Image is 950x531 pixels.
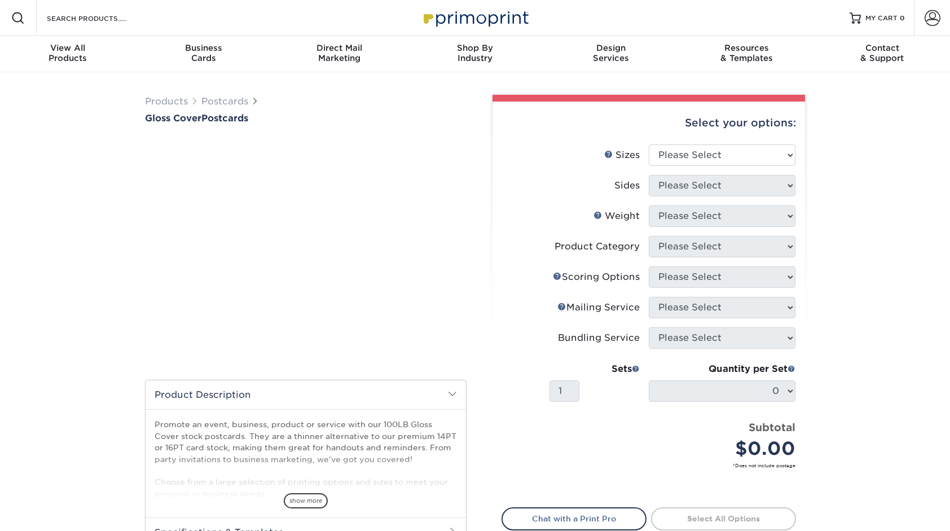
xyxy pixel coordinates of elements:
h2: Product Description [146,380,466,409]
div: Mailing Service [557,301,640,314]
img: Postcards 02 [292,339,320,367]
div: Bundling Service [558,331,640,345]
img: Postcards 03 [329,339,358,367]
a: Shop ByIndustry [407,36,543,72]
span: Resources [679,43,815,53]
div: Quantity per Set [649,362,795,376]
div: $0.00 [657,435,795,462]
img: Primoprint [419,6,531,30]
span: Business [136,43,272,53]
a: Select All Options [651,507,796,530]
div: Industry [407,43,543,63]
span: show more [284,493,328,508]
div: Product Category [555,240,640,253]
img: Postcards 01 [254,339,282,367]
strong: Subtotal [749,421,795,433]
div: Sizes [604,148,640,162]
div: Select your options: [502,102,796,144]
a: DesignServices [543,36,679,72]
a: Gloss CoverPostcards [145,113,467,124]
a: Chat with a Print Pro [502,507,646,530]
span: Contact [814,43,950,53]
a: Contact& Support [814,36,950,72]
div: & Templates [679,43,815,63]
div: Scoring Options [553,270,640,284]
a: Direct MailMarketing [271,36,407,72]
span: Design [543,43,679,53]
a: Resources& Templates [679,36,815,72]
span: Gloss Cover [145,113,201,124]
div: Marketing [271,43,407,63]
div: Services [543,43,679,63]
div: Weight [593,209,640,223]
span: Shop By [407,43,543,53]
span: MY CART [865,14,898,23]
a: BusinessCards [136,36,272,72]
div: Cards [136,43,272,63]
span: 0 [900,14,905,22]
div: Sides [614,179,640,192]
a: Products [145,96,188,107]
input: SEARCH PRODUCTS..... [46,11,156,25]
span: Direct Mail [271,43,407,53]
div: & Support [814,43,950,63]
p: Promote an event, business, product or service with our 100LB Gloss Cover stock postcards. They a... [155,419,457,499]
a: Postcards [201,96,248,107]
div: Sets [549,362,640,376]
small: *Does not include postage [511,462,795,469]
h1: Postcards [145,113,467,124]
